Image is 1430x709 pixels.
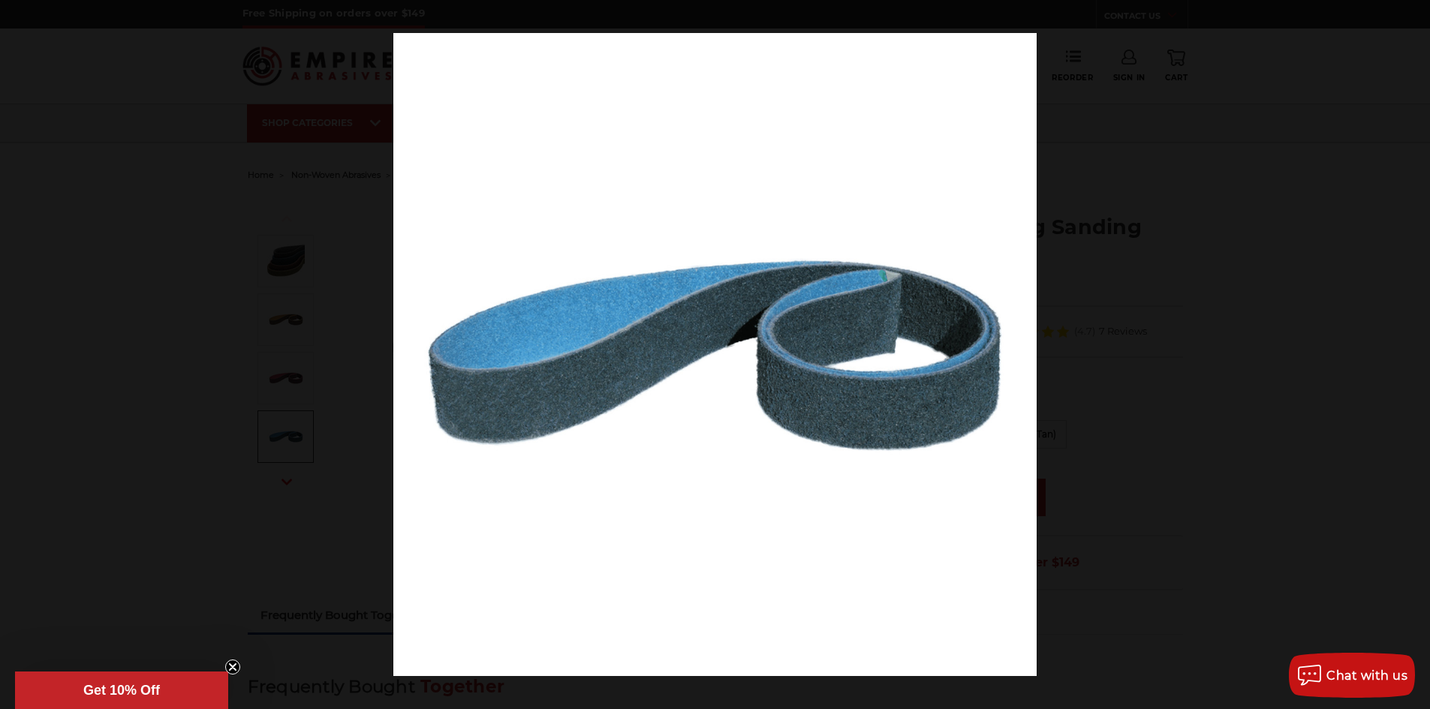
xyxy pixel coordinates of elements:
[393,33,1037,676] img: 2_x_48_Surface_Conditioning_Belt_-_Blue__45516.1680561094.jpg
[1326,668,1407,683] span: Chat with us
[15,671,228,709] div: Get 10% OffClose teaser
[1289,653,1415,698] button: Chat with us
[83,683,160,698] span: Get 10% Off
[225,659,240,674] button: Close teaser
